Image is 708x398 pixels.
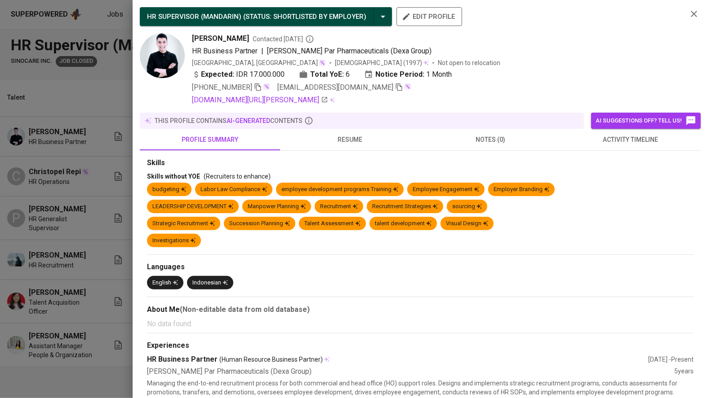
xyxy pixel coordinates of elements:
div: [GEOGRAPHIC_DATA], [GEOGRAPHIC_DATA] [192,58,326,67]
b: Notice Period: [375,69,424,80]
div: Recruitment [320,202,358,211]
div: About Me [147,304,694,315]
div: sourcing [452,202,482,211]
svg: By Batam recruiter [305,35,314,44]
button: AI suggestions off? Tell us! [591,113,701,129]
div: Strategic Recruitment [152,219,215,228]
img: magic_wand.svg [404,83,411,90]
span: edit profile [404,11,455,22]
div: Succession Planning [229,219,290,228]
div: Experiences [147,341,694,351]
a: edit profile [396,13,462,20]
div: Labor Law Compliance [200,185,267,194]
div: Visual Design [446,219,488,228]
span: HR Business Partner [192,47,258,55]
b: (Non-editable data from old database) [180,305,310,314]
span: AI suggestions off? Tell us! [596,115,696,126]
div: Talent Assessment [304,219,361,228]
div: Recruitment Strategies [372,202,438,211]
span: 6 [346,69,350,80]
img: a5c679f340feba7daaba8f0685d4ff9a.jpeg [140,33,185,78]
img: magic_wand.svg [319,59,326,66]
span: | [261,46,263,57]
b: Total YoE: [310,69,344,80]
span: [PERSON_NAME] Par Pharmaceuticals (Dexa Group) [267,47,432,55]
p: Managing the end-to-end recruitment process for both commercial and head office (HO) support role... [147,379,694,397]
div: Skills [147,158,694,168]
span: [EMAIL_ADDRESS][DOMAIN_NAME] [277,83,393,92]
span: profile summary [145,134,275,145]
span: [PERSON_NAME] [192,33,249,44]
span: (Human Resource Business Partner) [219,355,323,364]
span: (Recruiters to enhance) [204,173,271,180]
span: Skills without YOE [147,173,200,180]
p: this profile contains contents [155,116,303,125]
a: [DOMAIN_NAME][URL][PERSON_NAME] [192,95,328,105]
p: Not open to relocation [438,58,500,67]
p: No data found. [147,319,694,329]
span: Contacted [DATE] [253,35,314,44]
button: edit profile [396,7,462,26]
div: English [152,279,178,287]
div: Employee Engagement [413,185,479,194]
div: 5 years [674,367,694,377]
div: employee development programs Training [281,185,398,194]
div: budgeting [152,185,186,194]
div: Languages [147,262,694,272]
div: HR Business Partner [147,354,648,365]
button: HR SUPERVISOR (MANDARIN) (STATUS: Shortlisted by Employer) [140,7,392,26]
div: LEADERSHIP DEVELOPMENT [152,202,233,211]
span: notes (0) [426,134,555,145]
span: ( STATUS : Shortlisted by Employer ) [243,13,366,21]
div: Indonesian [192,279,228,287]
img: magic_wand.svg [263,83,270,90]
span: [PHONE_NUMBER] [192,83,252,92]
div: talent development [375,219,432,228]
span: AI-generated [227,117,270,124]
span: [DEMOGRAPHIC_DATA] [335,58,403,67]
div: Manpower Planning [248,202,306,211]
div: IDR 17.000.000 [192,69,285,80]
b: Expected: [201,69,234,80]
div: [PERSON_NAME] Par Pharmaceuticals (Dexa Group) [147,367,674,377]
span: HR SUPERVISOR (MANDARIN) [147,13,241,21]
div: Investigations [152,236,196,245]
span: resume [285,134,415,145]
span: activity timeline [566,134,695,145]
div: [DATE] - Present [648,355,694,364]
div: 1 Month [364,69,452,80]
div: Employer Branding [494,185,549,194]
div: (1997) [335,58,429,67]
